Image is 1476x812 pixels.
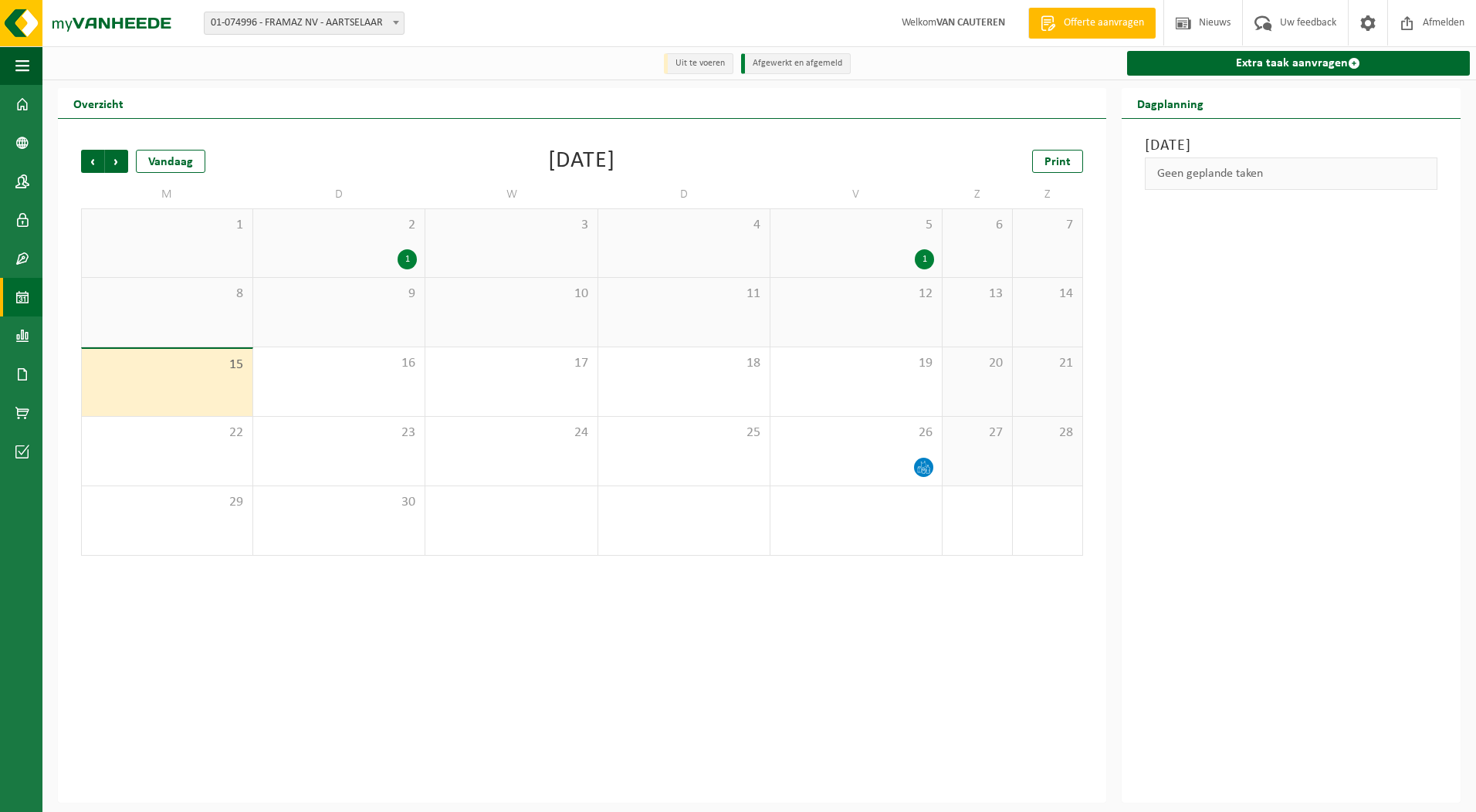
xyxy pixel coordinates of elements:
span: 01-074996 - FRAMAZ NV - AARTSELAAR [205,12,404,34]
span: 18 [606,355,762,372]
td: V [770,181,943,208]
h3: [DATE] [1145,134,1437,157]
td: Z [1013,181,1083,208]
span: 28 [1021,425,1075,442]
h2: Overzicht [58,88,139,118]
span: 25 [606,425,762,442]
td: W [425,181,598,208]
div: Geen geplande taken [1145,157,1437,190]
span: 2 [261,217,417,234]
span: 1 [90,217,245,234]
span: 17 [433,355,589,372]
span: 3 [433,217,589,234]
span: 22 [90,425,245,442]
td: M [81,181,253,208]
span: 8 [90,286,245,303]
div: 1 [915,249,934,269]
div: Vandaag [136,150,205,173]
span: 16 [261,355,417,372]
span: 12 [778,286,934,303]
span: Print [1044,156,1071,168]
span: 9 [261,286,417,303]
a: Print [1032,150,1083,173]
span: 29 [90,494,245,511]
span: 15 [90,357,245,374]
span: 23 [261,425,417,442]
span: Vorige [81,150,104,173]
span: 20 [950,355,1004,372]
span: 7 [1021,217,1075,234]
td: D [598,181,770,208]
span: 6 [950,217,1004,234]
strong: VAN CAUTEREN [936,17,1005,29]
span: 10 [433,286,589,303]
span: 27 [950,425,1004,442]
span: 14 [1021,286,1075,303]
span: 21 [1021,355,1075,372]
li: Uit te voeren [664,53,733,74]
h2: Dagplanning [1122,88,1219,118]
span: 13 [950,286,1004,303]
a: Extra taak aanvragen [1127,51,1470,76]
span: Volgende [105,150,128,173]
td: Z [943,181,1013,208]
a: Offerte aanvragen [1028,8,1156,39]
span: Offerte aanvragen [1060,15,1148,31]
div: [DATE] [548,150,615,173]
span: 19 [778,355,934,372]
li: Afgewerkt en afgemeld [741,53,851,74]
span: 5 [778,217,934,234]
span: 30 [261,494,417,511]
span: 01-074996 - FRAMAZ NV - AARTSELAAR [204,12,405,35]
span: 26 [778,425,934,442]
span: 4 [606,217,762,234]
span: 24 [433,425,589,442]
span: 11 [606,286,762,303]
td: D [253,181,425,208]
div: 1 [398,249,417,269]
